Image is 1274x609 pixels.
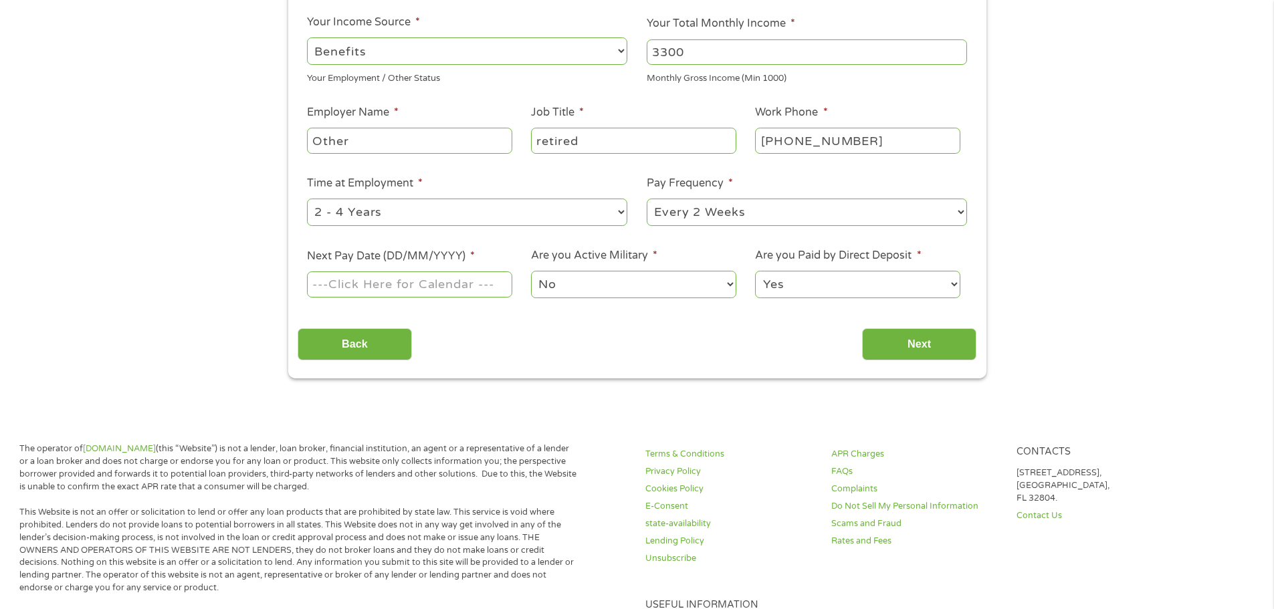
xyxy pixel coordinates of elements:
label: Are you Active Military [531,249,657,263]
label: Your Total Monthly Income [647,17,795,31]
a: Complaints [831,483,1001,495]
a: E-Consent [645,500,815,513]
label: Work Phone [755,106,827,120]
p: The operator of (this “Website”) is not a lender, loan broker, financial institution, an agent or... [19,443,577,493]
a: FAQs [831,465,1001,478]
label: Your Income Source [307,15,420,29]
a: Rates and Fees [831,535,1001,547]
label: Pay Frequency [647,176,733,191]
div: Monthly Gross Income (Min 1000) [647,68,967,86]
a: Privacy Policy [645,465,815,478]
h4: Contacts [1017,446,1186,459]
a: [DOMAIN_NAME] [83,443,156,454]
a: Unsubscribe [645,552,815,565]
p: [STREET_ADDRESS], [GEOGRAPHIC_DATA], FL 32804. [1017,467,1186,505]
a: state-availability [645,517,815,530]
label: Job Title [531,106,584,120]
label: Next Pay Date (DD/MM/YYYY) [307,249,475,263]
input: Back [298,328,412,361]
a: Contact Us [1017,509,1186,522]
input: Walmart [307,128,512,153]
a: Scams and Fraud [831,517,1001,530]
div: Your Employment / Other Status [307,68,627,86]
input: 1800 [647,39,967,65]
a: Cookies Policy [645,483,815,495]
a: Do Not Sell My Personal Information [831,500,1001,513]
label: Are you Paid by Direct Deposit [755,249,921,263]
label: Time at Employment [307,176,423,191]
input: ---Click Here for Calendar --- [307,271,512,297]
input: (231) 754-4010 [755,128,960,153]
label: Employer Name [307,106,399,120]
input: Next [862,328,976,361]
a: APR Charges [831,448,1001,461]
a: Terms & Conditions [645,448,815,461]
p: This Website is not an offer or solicitation to lend or offer any loan products that are prohibit... [19,506,577,594]
a: Lending Policy [645,535,815,547]
input: Cashier [531,128,736,153]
